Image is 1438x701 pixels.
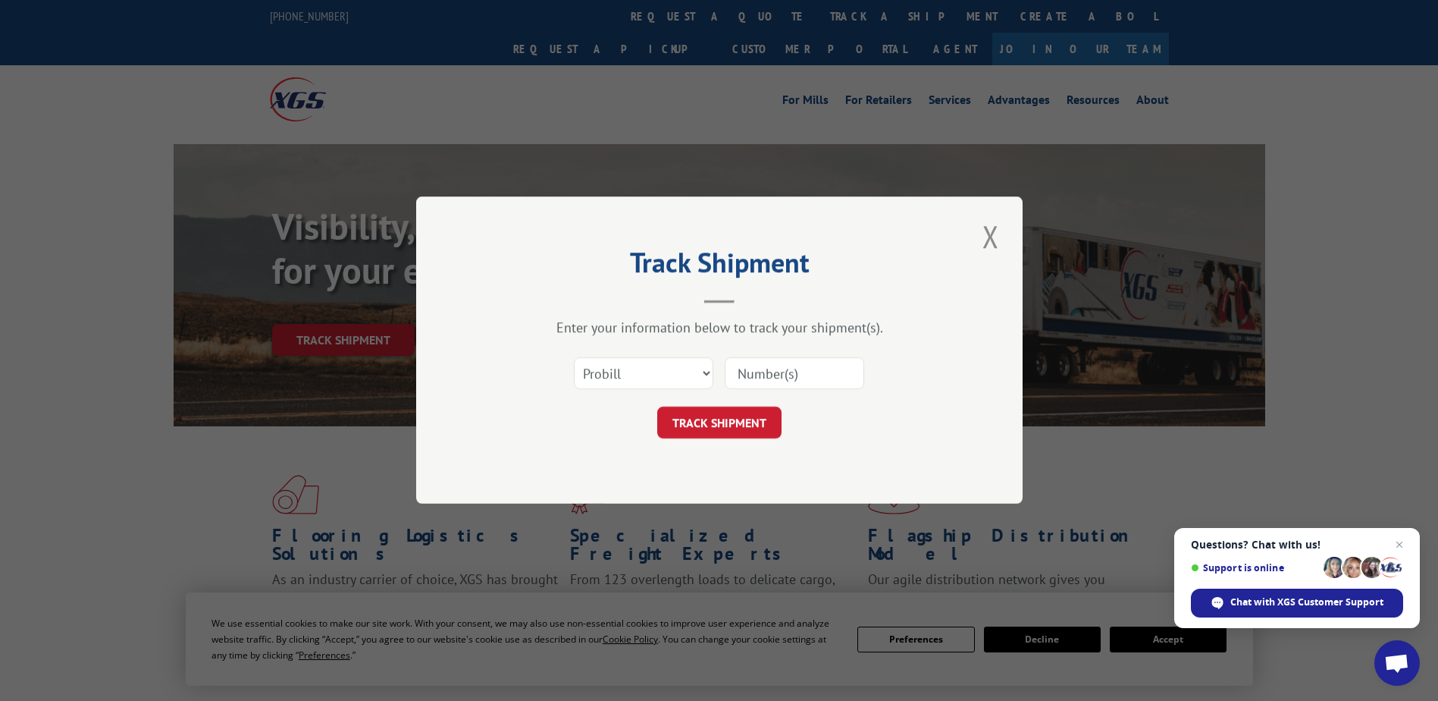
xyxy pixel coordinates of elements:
[1230,596,1383,609] span: Chat with XGS Customer Support
[1191,562,1318,574] span: Support is online
[1191,589,1403,618] span: Chat with XGS Customer Support
[1374,640,1420,686] a: Open chat
[725,358,864,390] input: Number(s)
[492,319,947,337] div: Enter your information below to track your shipment(s).
[1191,539,1403,551] span: Questions? Chat with us!
[978,215,1004,257] button: Close modal
[657,407,782,439] button: TRACK SHIPMENT
[492,252,947,281] h2: Track Shipment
